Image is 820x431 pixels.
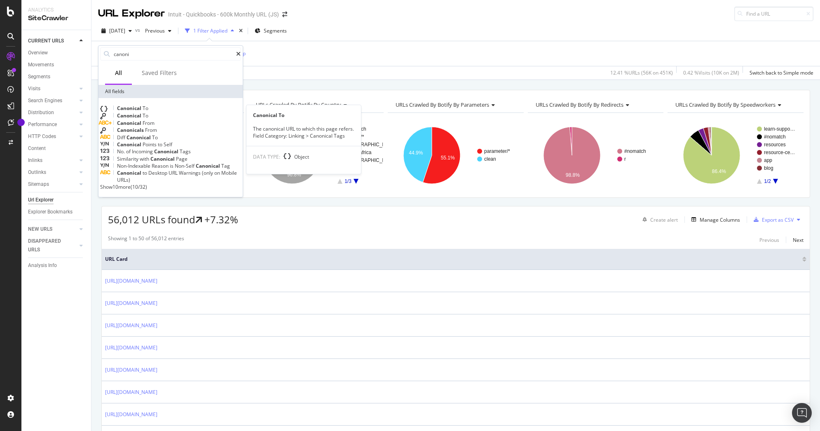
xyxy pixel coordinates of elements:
[639,213,678,226] button: Create alert
[688,215,740,225] button: Manage Columns
[132,148,154,155] span: Incoming
[221,162,230,169] span: Tag
[28,120,77,129] a: Performance
[534,98,656,111] h4: URLs Crawled By Botify By redirects
[113,48,236,60] input: Search by field name
[109,27,125,34] span: 2025 Sep. 19th
[28,144,85,153] a: Content
[28,73,50,81] div: Segments
[108,213,195,226] span: 56,012 URLs found
[441,155,455,161] text: 55.1%
[700,216,740,223] div: Manage Columns
[28,237,70,254] div: DISAPPEARED URLS
[28,108,54,117] div: Distribution
[793,235,804,245] button: Next
[221,169,237,176] span: Mobile
[396,101,489,108] span: URLs Crawled By Botify By parameters
[117,155,140,162] span: Similarity
[126,148,132,155] span: of
[168,10,279,19] div: Intuit - Quickbooks - 600k Monthly URL (JS)
[105,366,157,374] a: [URL][DOMAIN_NAME]
[28,73,85,81] a: Segments
[98,24,135,37] button: [DATE]
[248,119,383,191] div: A chart.
[759,237,779,244] div: Previous
[179,169,202,176] span: Warnings
[253,153,280,160] span: DATA TYPE:
[792,403,812,423] div: Open Intercom Messenger
[196,162,221,169] span: Canonical
[256,101,341,108] span: URLs Crawled By Botify By country
[264,27,287,34] span: Segments
[169,169,179,176] span: URL
[105,388,157,396] a: [URL][DOMAIN_NAME]
[140,155,150,162] span: with
[142,27,165,34] span: Previous
[204,213,238,227] div: +7.32%
[683,69,739,76] div: 0.42 % Visits ( 10K on 2M )
[143,169,148,176] span: to
[117,148,126,155] span: No.
[28,49,85,57] a: Overview
[282,12,287,17] div: arrow-right-arrow-left
[105,344,157,352] a: [URL][DOMAIN_NAME]
[142,69,177,77] div: Saved Filters
[764,150,795,155] text: resource-ce…
[28,84,40,93] div: Visits
[650,216,678,223] div: Create alert
[674,98,796,111] h4: URLs Crawled By Botify By speedworkers
[105,410,157,419] a: [URL][DOMAIN_NAME]
[764,134,786,140] text: #nomatch
[28,225,52,234] div: NEW URLS
[246,112,361,119] div: Canonical To
[28,261,57,270] div: Analysis Info
[158,141,164,148] span: to
[145,126,157,134] span: From
[28,108,77,117] a: Distribution
[675,101,775,108] span: URLs Crawled By Botify By speedworkers
[28,156,42,165] div: Inlinks
[28,144,46,153] div: Content
[566,172,580,178] text: 98.8%
[750,213,794,226] button: Export as CSV
[344,142,396,148] text: [GEOGRAPHIC_DATA]
[344,178,351,184] text: 1/3
[143,141,158,148] span: Points
[115,69,122,77] div: All
[28,96,77,105] a: Search Engines
[117,105,143,112] span: Canonical
[193,27,227,34] div: 1 Filter Applied
[28,84,77,93] a: Visits
[105,299,157,307] a: [URL][DOMAIN_NAME]
[98,7,165,21] div: URL Explorer
[344,157,396,163] text: [GEOGRAPHIC_DATA]
[135,26,142,33] span: vs
[117,169,143,176] span: Canonical
[484,156,496,162] text: clean
[28,120,57,129] div: Performance
[152,162,170,169] span: Reason
[610,69,673,76] div: 12.41 % URLs ( 56K on 451K )
[117,126,145,134] span: Canonicals
[668,119,802,191] svg: A chart.
[28,61,85,69] a: Movements
[117,134,127,141] span: Diff
[117,162,152,169] span: Non-Indexable
[409,150,423,156] text: 44.9%
[17,119,25,126] div: Tooltip anchor
[28,196,85,204] a: Url Explorer
[105,255,800,263] span: URL Card
[254,98,377,111] h4: URLs Crawled By Botify By country
[28,7,84,14] div: Analytics
[759,235,779,245] button: Previous
[105,277,157,285] a: [URL][DOMAIN_NAME]
[746,66,813,80] button: Switch back to Simple mode
[100,183,131,190] span: Show 10 more
[764,126,795,132] text: learn-suppo…
[28,156,77,165] a: Inlinks
[394,98,516,111] h4: URLs Crawled By Botify By parameters
[164,141,172,148] span: Self
[182,24,237,37] button: 1 Filter Applied
[764,178,771,184] text: 1/2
